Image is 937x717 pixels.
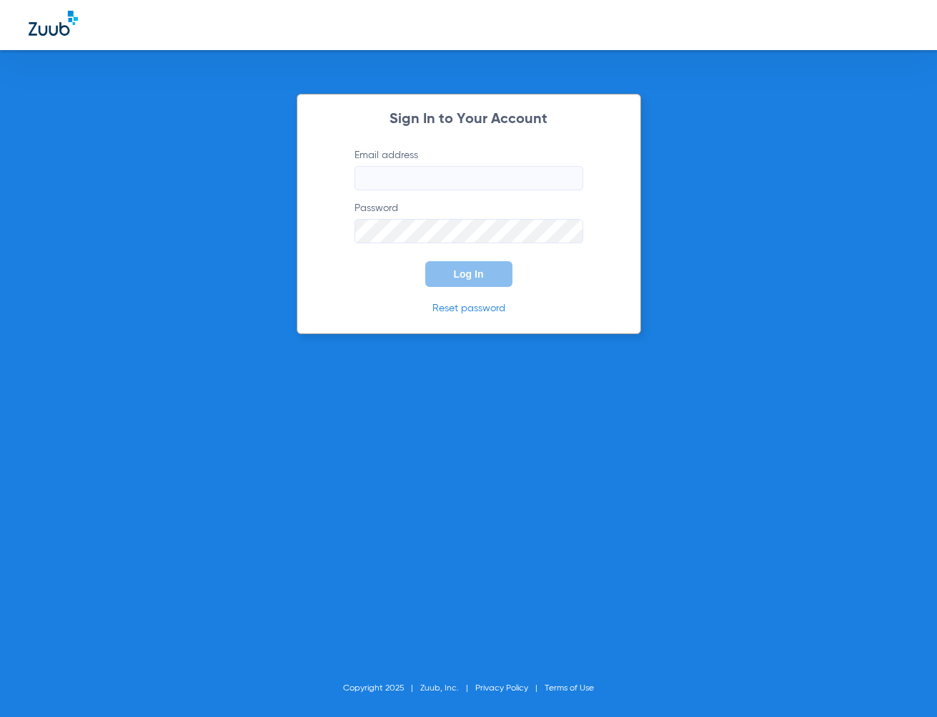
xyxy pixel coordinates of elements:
label: Email address [355,148,583,190]
a: Terms of Use [545,684,594,693]
button: Log In [425,261,512,287]
a: Reset password [432,303,505,313]
img: Zuub Logo [29,11,78,36]
label: Password [355,201,583,243]
input: Password [355,219,583,243]
input: Email address [355,166,583,190]
a: Privacy Policy [475,684,528,693]
li: Copyright 2025 [343,681,420,696]
h2: Sign In to Your Account [333,112,605,127]
span: Log In [454,268,484,280]
li: Zuub, Inc. [420,681,475,696]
